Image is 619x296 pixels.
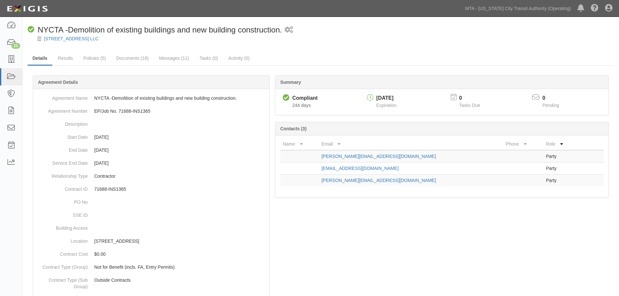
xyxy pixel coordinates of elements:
[36,157,267,170] dd: [DATE]
[542,95,567,102] p: 0
[94,277,267,283] p: Outside Contracts
[543,162,578,174] td: Party
[36,144,267,157] dd: [DATE]
[36,131,267,144] dd: [DATE]
[36,157,88,166] dt: Service End Date
[36,183,88,192] dt: Contract ID
[280,80,301,85] b: Summary
[53,52,78,65] a: Results
[28,24,282,35] div: NYCTA -Demolition of existing buildings and new building construction.
[36,248,88,257] dt: Contract Cost
[321,154,436,159] a: [PERSON_NAME][EMAIL_ADDRESS][DOMAIN_NAME]
[292,95,317,102] div: Compliant
[36,209,88,218] dt: SSE ID
[503,138,543,150] th: Phone
[591,5,599,12] i: Help Center - Complianz
[44,36,98,41] a: [STREET_ADDRESS] LLC
[154,52,194,65] a: Messages (11)
[280,126,306,131] b: Contacts (3)
[376,103,396,108] span: Expiration
[285,27,293,33] i: 1 scheduled workflow
[283,95,290,101] i: Compliant
[94,186,267,192] p: 71688-INS1365
[224,52,254,65] a: Activity (0)
[36,144,88,153] dt: End Date
[319,138,503,150] th: Email
[292,103,311,108] span: Since 01/30/2025
[36,92,267,105] dd: NYCTA -Demolition of existing buildings and new building construction.
[321,166,398,171] a: [EMAIL_ADDRESS][DOMAIN_NAME]
[94,238,267,244] p: [STREET_ADDRESS]
[462,2,574,15] a: MTA - [US_STATE] City Transit Authority (Operating)
[111,52,154,65] a: Documents (18)
[459,95,488,102] p: 0
[79,52,111,65] a: Policies (5)
[36,92,88,101] dt: Agreement Name
[459,103,480,108] span: Tasks Due
[36,170,88,179] dt: Relationship Type
[543,174,578,187] td: Party
[36,274,88,290] dt: Contract Type (Sub Group)
[542,103,559,108] span: Pending
[36,118,88,127] dt: Description
[36,170,267,183] dd: Contractor
[321,178,436,183] a: [PERSON_NAME][EMAIL_ADDRESS][DOMAIN_NAME]
[36,222,88,231] dt: Building Access
[36,131,88,140] dt: Start Date
[36,261,88,270] dt: Contract Type (Group)
[94,251,267,257] p: $0.00
[543,138,578,150] th: Role
[376,95,396,102] div: [DATE]
[36,105,267,118] dd: EP/Job No. 71688-INS1365
[543,150,578,162] td: Party
[38,80,78,85] b: Agreement Details
[11,43,20,49] div: 23
[28,52,52,66] a: Details
[28,26,34,33] i: Compliant
[36,196,88,205] dt: PO No
[94,264,267,270] p: Not for Benefit (incls. FA, Entry Permits)
[5,3,50,15] img: logo-5460c22ac91f19d4615b14bd174203de0afe785f0fc80cf4dbbc73dc1793850b.png
[195,52,223,65] a: Tasks (0)
[38,25,282,34] span: NYCTA -Demolition of existing buildings and new building construction.
[36,235,88,244] dt: Location
[36,105,88,114] dt: Agreement Number
[280,138,319,150] th: Name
